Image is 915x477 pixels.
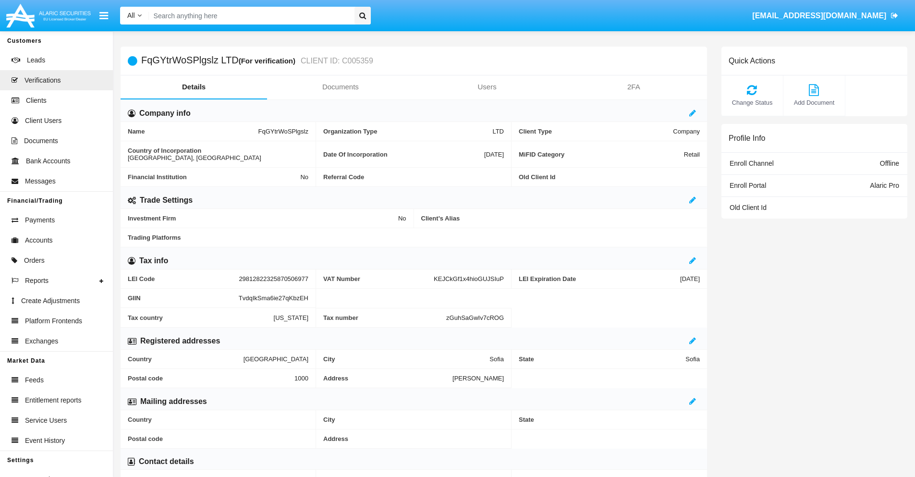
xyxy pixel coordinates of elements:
div: (For verification) [239,55,298,66]
a: [EMAIL_ADDRESS][DOMAIN_NAME] [748,2,903,29]
span: Change Status [726,98,778,107]
span: Platform Frontends [25,316,82,326]
span: Old Client Id [519,173,700,181]
span: Postal code [128,375,294,382]
span: Client’s Alias [421,215,700,222]
span: Tax number [323,314,446,321]
span: Clients [26,96,47,106]
span: Alaric Pro [870,182,899,189]
span: City [323,355,489,363]
span: Postal code [128,435,308,442]
span: FqGYtrWoSPlgslz [258,128,308,135]
span: [DATE] [680,275,700,282]
span: Offline [880,159,899,167]
input: Search [149,7,351,24]
h5: FqGYtrWoSPlgslz LTD [141,55,373,66]
a: 2FA [561,75,707,98]
span: Name [128,128,258,135]
span: State [519,355,685,363]
span: State [519,416,700,423]
span: Client Type [519,128,673,135]
span: Referral Code [323,173,504,181]
span: MiFID Category [519,147,684,161]
span: LEI Code [128,275,239,282]
span: GIIN [128,294,239,302]
span: [EMAIL_ADDRESS][DOMAIN_NAME] [752,12,886,20]
span: Service Users [25,416,67,426]
h6: Profile Info [729,134,765,143]
span: Accounts [25,235,53,245]
span: No [398,215,406,222]
span: Documents [24,136,58,146]
span: City [323,416,504,423]
span: Entitlement reports [25,395,82,405]
span: 29812822325870506977 [239,275,308,282]
span: Company [673,128,700,135]
img: Logo image [5,1,92,30]
h6: Quick Actions [729,56,775,65]
span: All [127,12,135,19]
span: Reports [25,276,49,286]
span: Date Of Incorporation [323,147,484,161]
span: Address [323,375,452,382]
span: [PERSON_NAME] [452,375,504,382]
span: KEJCkGf1x4hioGUJSIuP [434,275,504,282]
span: Enroll Channel [730,159,774,167]
a: Details [121,75,267,98]
span: Address [323,435,504,442]
span: [GEOGRAPHIC_DATA] [244,355,308,363]
span: Investment Firm [128,215,398,222]
span: Trading Platforms [128,234,700,241]
span: VAT Number [323,275,434,282]
span: Payments [25,215,55,225]
span: Enroll Portal [730,182,766,189]
span: Messages [25,176,56,186]
span: Retail [684,147,700,161]
span: TvdqIkSma6ie27qKbzEH [239,294,308,302]
span: LEI Expiration Date [519,275,680,282]
h6: Mailing addresses [140,396,207,407]
h6: Contact details [139,456,194,467]
span: Leads [27,55,45,65]
span: Add Document [788,98,840,107]
span: zGuhSaGwIv7cROG [446,314,504,321]
span: Sofia [685,355,700,363]
span: LTD [492,128,504,135]
span: Feeds [25,375,44,385]
span: Bank Accounts [26,156,71,166]
span: Sofia [489,355,504,363]
h6: Registered addresses [140,336,220,346]
span: Country [128,355,244,363]
span: Financial Institution [128,173,300,181]
span: Country of Incorporation [128,147,308,154]
span: [US_STATE] [274,314,308,321]
a: All [120,11,149,21]
a: Documents [267,75,414,98]
span: [GEOGRAPHIC_DATA], [GEOGRAPHIC_DATA] [128,154,261,161]
span: Exchanges [25,336,58,346]
h6: Company info [139,108,191,119]
span: Event History [25,436,65,446]
span: Orders [24,256,45,266]
span: Country [128,416,308,423]
small: CLIENT ID: C005359 [298,57,373,65]
span: [DATE] [484,147,504,161]
span: 1000 [294,375,308,382]
h6: Tax info [139,256,168,266]
a: Users [414,75,561,98]
span: Old Client Id [730,204,767,211]
span: Client Users [25,116,61,126]
span: Verifications [24,75,61,86]
span: No [300,173,308,181]
h6: Trade Settings [140,195,193,206]
span: Tax country [128,314,274,321]
span: Create Adjustments [21,296,80,306]
span: Organization Type [323,128,492,135]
